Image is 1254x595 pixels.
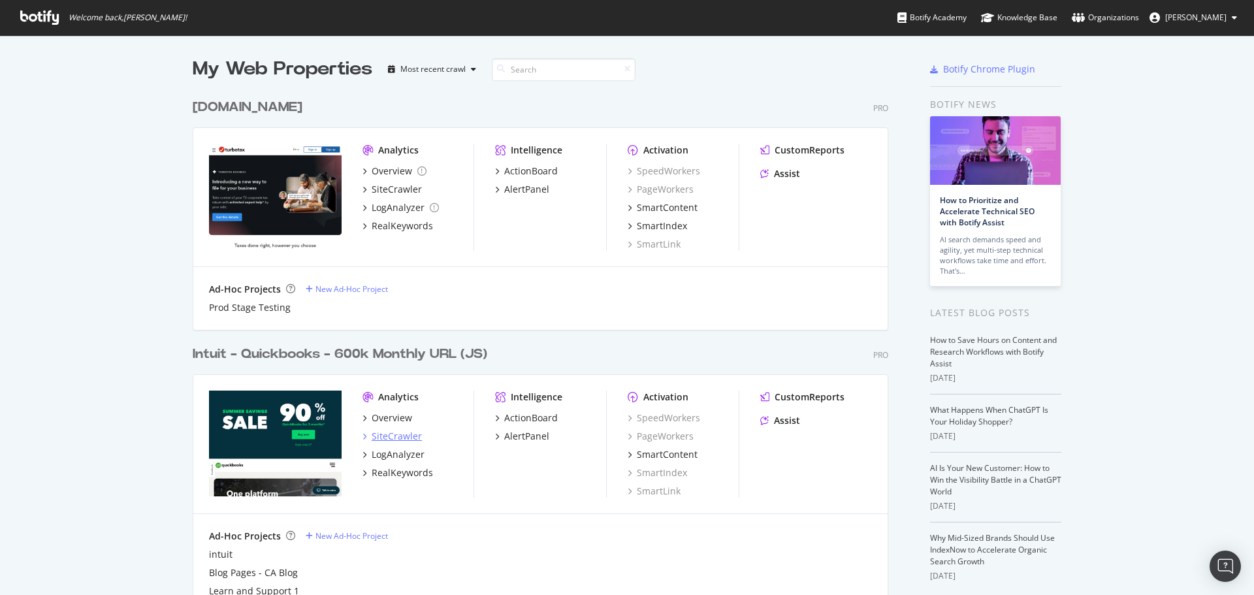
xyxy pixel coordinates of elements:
div: Assist [774,414,800,427]
span: Welcome back, [PERSON_NAME] ! [69,12,187,23]
div: LogAnalyzer [372,201,425,214]
div: Activation [643,391,688,404]
div: Intelligence [511,144,562,157]
a: SmartContent [628,448,698,461]
a: SmartLink [628,485,681,498]
div: SmartContent [637,448,698,461]
div: Botify Chrome Plugin [943,63,1035,76]
div: ActionBoard [504,165,558,178]
div: AlertPanel [504,183,549,196]
div: Botify Academy [897,11,967,24]
a: How to Save Hours on Content and Research Workflows with Botify Assist [930,334,1057,369]
a: SpeedWorkers [628,165,700,178]
img: How to Prioritize and Accelerate Technical SEO with Botify Assist [930,116,1061,185]
div: Pro [873,349,888,361]
a: ActionBoard [495,165,558,178]
a: New Ad-Hoc Project [306,530,388,541]
div: [DATE] [930,500,1061,512]
div: SmartContent [637,201,698,214]
a: Overview [362,165,426,178]
a: New Ad-Hoc Project [306,283,388,295]
div: SiteCrawler [372,183,422,196]
div: New Ad-Hoc Project [315,530,388,541]
div: Analytics [378,144,419,157]
a: Overview [362,411,412,425]
a: ActionBoard [495,411,558,425]
a: How to Prioritize and Accelerate Technical SEO with Botify Assist [940,195,1035,228]
a: Assist [760,167,800,180]
div: LogAnalyzer [372,448,425,461]
a: SmartIndex [628,466,687,479]
div: Intelligence [511,391,562,404]
a: Prod Stage Testing [209,301,291,314]
div: Botify news [930,97,1061,112]
div: Ad-Hoc Projects [209,530,281,543]
div: Latest Blog Posts [930,306,1061,320]
a: LogAnalyzer [362,448,425,461]
div: RealKeywords [372,466,433,479]
div: [DOMAIN_NAME] [193,98,302,117]
a: Blog Pages - CA Blog [209,566,298,579]
div: ActionBoard [504,411,558,425]
button: Most recent crawl [383,59,481,80]
a: SpeedWorkers [628,411,700,425]
div: Analytics [378,391,419,404]
a: AlertPanel [495,430,549,443]
div: Pro [873,103,888,114]
a: SmartLink [628,238,681,251]
div: CustomReports [775,391,844,404]
div: [DATE] [930,570,1061,582]
img: turbotax.intuit.ca [209,144,342,249]
a: LogAnalyzer [362,201,439,214]
div: [DATE] [930,372,1061,384]
div: New Ad-Hoc Project [315,283,388,295]
div: Overview [372,165,412,178]
a: SmartIndex [628,219,687,233]
div: SmartIndex [637,219,687,233]
div: CustomReports [775,144,844,157]
a: intuit [209,548,233,561]
a: Assist [760,414,800,427]
a: CustomReports [760,391,844,404]
div: Overview [372,411,412,425]
div: Most recent crawl [400,65,466,73]
a: CustomReports [760,144,844,157]
div: Open Intercom Messenger [1210,551,1241,582]
a: SiteCrawler [362,183,422,196]
a: SmartContent [628,201,698,214]
a: What Happens When ChatGPT Is Your Holiday Shopper? [930,404,1048,427]
a: [DOMAIN_NAME] [193,98,308,117]
a: Botify Chrome Plugin [930,63,1035,76]
div: AlertPanel [504,430,549,443]
div: Intuit - Quickbooks - 600k Monthly URL (JS) [193,345,487,364]
div: AI search demands speed and agility, yet multi-step technical workflows take time and effort. Tha... [940,234,1051,276]
button: [PERSON_NAME] [1139,7,1247,28]
div: PageWorkers [628,183,694,196]
a: SiteCrawler [362,430,422,443]
div: Assist [774,167,800,180]
a: Intuit - Quickbooks - 600k Monthly URL (JS) [193,345,492,364]
div: Activation [643,144,688,157]
span: Bryson Meunier [1165,12,1227,23]
a: RealKeywords [362,219,433,233]
input: Search [492,58,635,81]
div: Organizations [1072,11,1139,24]
a: AI Is Your New Customer: How to Win the Visibility Battle in a ChatGPT World [930,462,1061,497]
div: My Web Properties [193,56,372,82]
div: [DATE] [930,430,1061,442]
div: SiteCrawler [372,430,422,443]
div: Ad-Hoc Projects [209,283,281,296]
a: RealKeywords [362,466,433,479]
a: PageWorkers [628,430,694,443]
img: quickbooks.intuit.com [209,391,342,496]
div: Knowledge Base [981,11,1057,24]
